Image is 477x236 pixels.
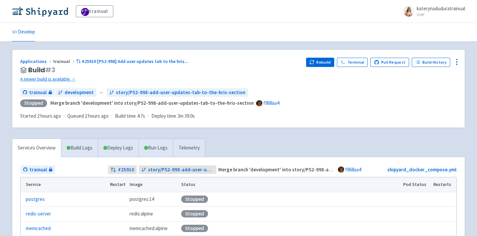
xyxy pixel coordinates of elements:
a: trainual [20,88,55,97]
span: Started [20,113,61,119]
small: User [417,12,465,17]
a: Services Overview [12,139,61,157]
div: Stopped [181,225,208,232]
a: trainual [21,165,55,174]
a: postgres [26,196,45,203]
a: Telemetry [173,139,205,157]
a: katerynaduduratrainual User [399,6,465,17]
span: memcached:alpine [130,225,168,232]
a: trainual [76,5,113,17]
span: Build time [115,112,136,120]
a: Deploy Logs [98,139,138,157]
a: Applications [20,58,53,64]
strong: # 25910 [118,166,134,174]
a: Develop [12,23,35,41]
div: Stopped [181,210,208,217]
span: trainual [29,166,47,174]
span: Deploy time [151,112,176,120]
span: #25910 [PS2-998] Add user updates tab to the hris ... [82,58,188,64]
span: 4.7s [137,112,145,120]
a: Build History [412,58,450,67]
a: shipyard_docker_compose.yml [387,166,456,173]
strong: Merge branch 'development' into story/PS2-998-add-user-updates-tab-to-the-hris-section [50,100,254,106]
img: Shipyard logo [12,6,68,17]
strong: Merge branch 'development' into story/PS2-998-add-user-updates-tab-to-the-hris-section [218,166,422,173]
th: Pod Status [401,177,431,192]
span: story/PS2-998-add-user-updates-tab-to-the-hris-section [148,166,214,174]
button: Rebuild [306,58,335,67]
time: 2 hours ago [37,113,61,119]
span: Build [28,66,55,74]
a: Run Logs [138,139,173,157]
span: ← [99,89,104,96]
a: development [55,88,96,97]
a: Pull Request [370,58,409,67]
span: 3m 39.0s [178,112,195,120]
div: · · · [20,112,199,120]
a: Build Logs [61,139,98,157]
th: Status [179,177,401,192]
a: story/PS2-998-add-user-updates-tab-to-the-hris-section [139,165,217,174]
a: A newer build is available → [20,75,301,83]
th: Restarts [431,177,456,192]
span: redis:alpine [130,210,153,218]
a: story/PS2-998-add-user-updates-tab-to-the-hris-section [107,88,248,97]
a: #25910 [PS2-998] Add user updates tab to the hris... [76,58,189,64]
span: development [65,89,94,96]
th: Image [128,177,179,192]
th: Service [21,177,108,192]
a: Terminal [337,58,368,67]
th: Restart [108,177,128,192]
span: # 3 [45,65,55,75]
a: f868aa4 [263,100,279,106]
a: #25910 [108,165,137,174]
span: story/PS2-998-add-user-updates-tab-to-the-hris-section [116,89,245,96]
a: redis-server [26,210,51,218]
span: trainual [53,58,76,64]
div: Stopped [20,99,47,107]
a: f868aa4 [345,166,361,173]
span: trainual [29,89,47,96]
a: memcached [26,225,51,232]
time: 2 hours ago [85,113,109,119]
span: postgres:14 [130,196,154,203]
div: Stopped [181,196,208,203]
span: katerynaduduratrainual [417,5,465,12]
span: Queued [67,113,109,119]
